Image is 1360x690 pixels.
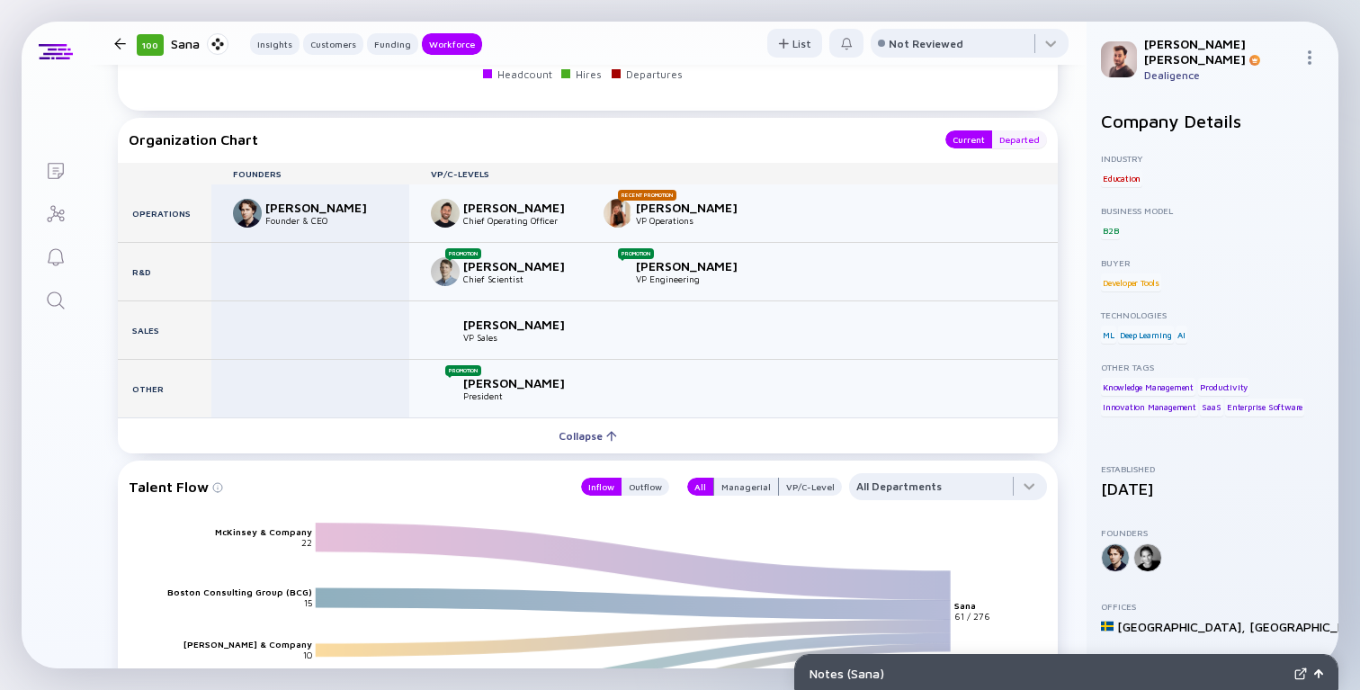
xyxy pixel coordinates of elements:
[713,478,779,496] button: Managerial
[1117,619,1246,634] div: [GEOGRAPHIC_DATA] ,
[1101,111,1324,131] h2: Company Details
[463,317,582,332] div: [PERSON_NAME]
[431,316,460,345] img: Erik Lindberg picture
[1101,169,1142,187] div: Education
[303,650,312,660] text: 10
[22,191,89,234] a: Investor Map
[445,248,481,259] div: Promotion
[303,33,363,55] button: Customers
[1101,362,1324,372] div: Other Tags
[1101,378,1195,396] div: Knowledge Management
[463,332,582,343] div: VP Sales
[1144,68,1295,82] div: Dealigence
[1101,221,1120,239] div: B2B
[118,184,211,242] div: Operations
[1314,669,1323,678] img: Open Notes
[367,35,418,53] div: Funding
[129,130,927,148] div: Organization Chart
[955,600,977,611] text: Sana
[183,639,312,650] text: [PERSON_NAME] & Company
[581,478,622,496] button: Inflow
[265,215,384,226] div: Founder & CEO
[889,37,963,50] div: Not Reviewed
[1101,479,1324,498] div: [DATE]
[636,200,755,215] div: [PERSON_NAME]
[445,365,481,376] div: Promotion
[463,375,582,390] div: [PERSON_NAME]
[215,526,312,537] text: McKinsey & Company
[211,168,409,179] div: Founders
[250,33,300,55] button: Insights
[167,587,312,597] text: Boston Consulting Group (BCG)
[422,35,482,53] div: Workforce
[304,597,312,608] text: 15
[1101,153,1324,164] div: Industry
[463,215,582,226] div: Chief Operating Officer
[22,234,89,277] a: Reminders
[1302,50,1317,65] img: Menu
[233,199,262,228] img: Joel Hellermark picture
[137,34,164,56] div: 100
[714,478,778,496] div: Managerial
[687,478,713,496] button: All
[604,257,632,286] img: Viktor Qvarfordt picture
[265,200,384,215] div: [PERSON_NAME]
[992,130,1047,148] button: Departed
[1198,378,1250,396] div: Productivity
[1101,205,1324,216] div: Business Model
[1101,309,1324,320] div: Technologies
[622,478,669,496] button: Outflow
[129,473,563,500] div: Talent Flow
[767,29,822,58] button: List
[367,33,418,55] button: Funding
[1101,527,1324,538] div: Founders
[463,390,582,401] div: President
[767,30,822,58] div: List
[1200,399,1222,417] div: SaaS
[1176,326,1187,344] div: AI
[118,243,211,300] div: R&D
[618,248,654,259] div: Promotion
[1101,620,1114,632] img: Sweden Flag
[1101,273,1161,291] div: Developer Tools
[618,190,676,201] div: Recent Promotion
[945,130,992,148] div: Current
[171,32,228,55] div: Sana
[118,301,211,359] div: Sales
[431,199,460,228] img: Valentino Pacifici picture
[1118,326,1173,344] div: Deep Learning
[301,537,312,548] text: 22
[250,35,300,53] div: Insights
[1144,36,1295,67] div: [PERSON_NAME] [PERSON_NAME]
[463,273,582,284] div: Chief Scientist
[422,33,482,55] button: Workforce
[409,168,1058,179] div: VP/C-Levels
[118,360,211,417] div: Other
[1101,257,1324,268] div: Buyer
[636,258,755,273] div: [PERSON_NAME]
[303,35,363,53] div: Customers
[810,666,1287,681] div: Notes ( Sana )
[548,422,628,450] div: Collapse
[1101,326,1116,344] div: ML
[1225,399,1304,417] div: Enterprise Software
[1101,399,1198,417] div: Innovation Management
[1101,463,1324,474] div: Established
[463,200,582,215] div: [PERSON_NAME]
[431,257,460,286] img: Oscar Täckström picture
[636,273,755,284] div: VP Engineering
[1101,601,1324,612] div: Offices
[22,148,89,191] a: Lists
[636,215,755,226] div: VP Operations
[779,478,842,496] button: VP/C-Level
[118,417,1058,453] button: Collapse
[955,611,991,622] text: 61 / 276
[22,277,89,320] a: Search
[1294,668,1307,680] img: Expand Notes
[1101,41,1137,77] img: Gil Profile Picture
[463,258,582,273] div: [PERSON_NAME]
